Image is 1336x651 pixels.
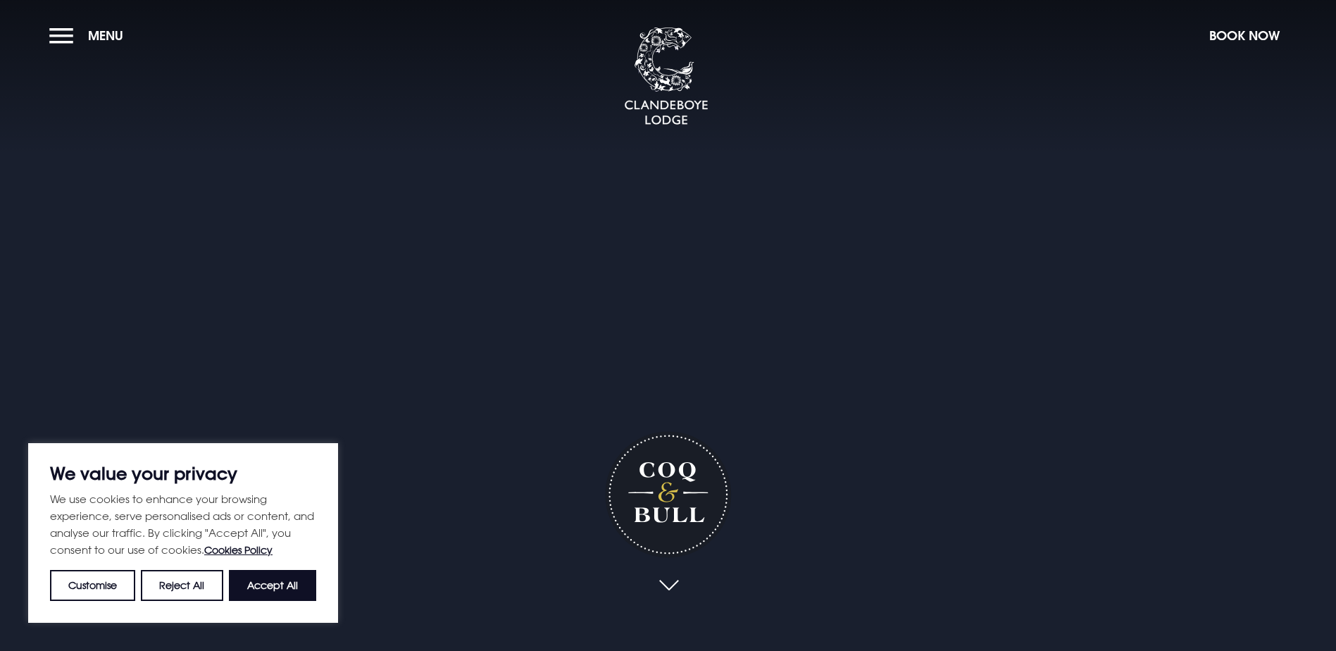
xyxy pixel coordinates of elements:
button: Customise [50,570,135,601]
div: We value your privacy [28,443,338,623]
button: Book Now [1202,20,1287,51]
h1: Coq & Bull [605,431,731,557]
p: We use cookies to enhance your browsing experience, serve personalised ads or content, and analys... [50,490,316,559]
a: Cookies Policy [204,544,273,556]
p: We value your privacy [50,465,316,482]
button: Menu [49,20,130,51]
button: Reject All [141,570,223,601]
img: Clandeboye Lodge [624,27,708,126]
span: Menu [88,27,123,44]
button: Accept All [229,570,316,601]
